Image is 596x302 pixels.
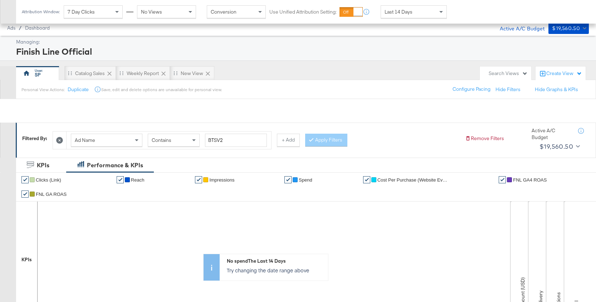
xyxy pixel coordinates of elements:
button: Configure Pacing [448,83,495,96]
div: Create View [546,70,582,77]
span: Ads [7,25,15,31]
div: Performance & KPIs [87,161,143,169]
span: Clicks (Link) [36,177,61,183]
div: Active A/C Budget [532,127,571,140]
input: Enter a search term [205,134,267,147]
div: Search Views [489,70,528,77]
div: SP [35,71,40,78]
span: Ad Name [75,137,95,143]
div: $19,560.50 [552,24,580,33]
span: Spend [299,177,312,183]
div: Drag to reorder tab [174,71,177,75]
div: Filtered By: [22,135,47,142]
span: Conversion [211,9,236,15]
span: No Views [141,9,162,15]
div: Finish Line Official [16,45,587,58]
div: Active A/C Budget [492,23,545,33]
div: $19,560.50 [539,141,573,152]
span: Cost Per Purchase (Website Events) [377,177,449,183]
span: FNL GA ROAS [36,192,67,197]
div: No spend The Last 14 Days [227,258,324,264]
span: Contains [152,137,171,143]
button: $19,560.50 [537,141,581,152]
span: FNL GA4 ROAS [513,177,547,183]
label: Use Unified Attribution Setting: [269,9,337,15]
div: KPIs [37,161,49,169]
a: ✔ [195,176,202,183]
div: Drag to reorder tab [119,71,123,75]
button: Remove Filters [465,135,504,142]
button: Duplicate [68,86,89,93]
span: Last 14 Days [385,9,412,15]
a: ✔ [284,176,292,183]
span: Reach [131,177,145,183]
div: Catalog Sales [75,70,105,77]
button: Hide Graphs & KPIs [535,86,578,93]
a: ✔ [21,190,29,198]
span: 7 Day Clicks [68,9,95,15]
button: Hide Filters [495,86,521,93]
span: / [15,25,25,31]
button: + Add [277,134,300,147]
div: Attribution Window: [21,9,60,14]
span: Impressions [209,177,234,183]
div: Personal View Actions: [21,87,65,93]
a: Dashboard [25,25,50,31]
a: ✔ [21,176,29,183]
p: Try changing the date range above [227,267,324,274]
div: Managing: [16,39,587,45]
div: Drag to reorder tab [68,71,72,75]
button: $19,560.50 [548,23,589,34]
a: ✔ [499,176,506,183]
a: ✔ [363,176,370,183]
div: Save, edit and delete options are unavailable for personal view. [101,87,222,93]
div: Weekly Report [127,70,159,77]
div: New View [181,70,203,77]
a: ✔ [117,176,124,183]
